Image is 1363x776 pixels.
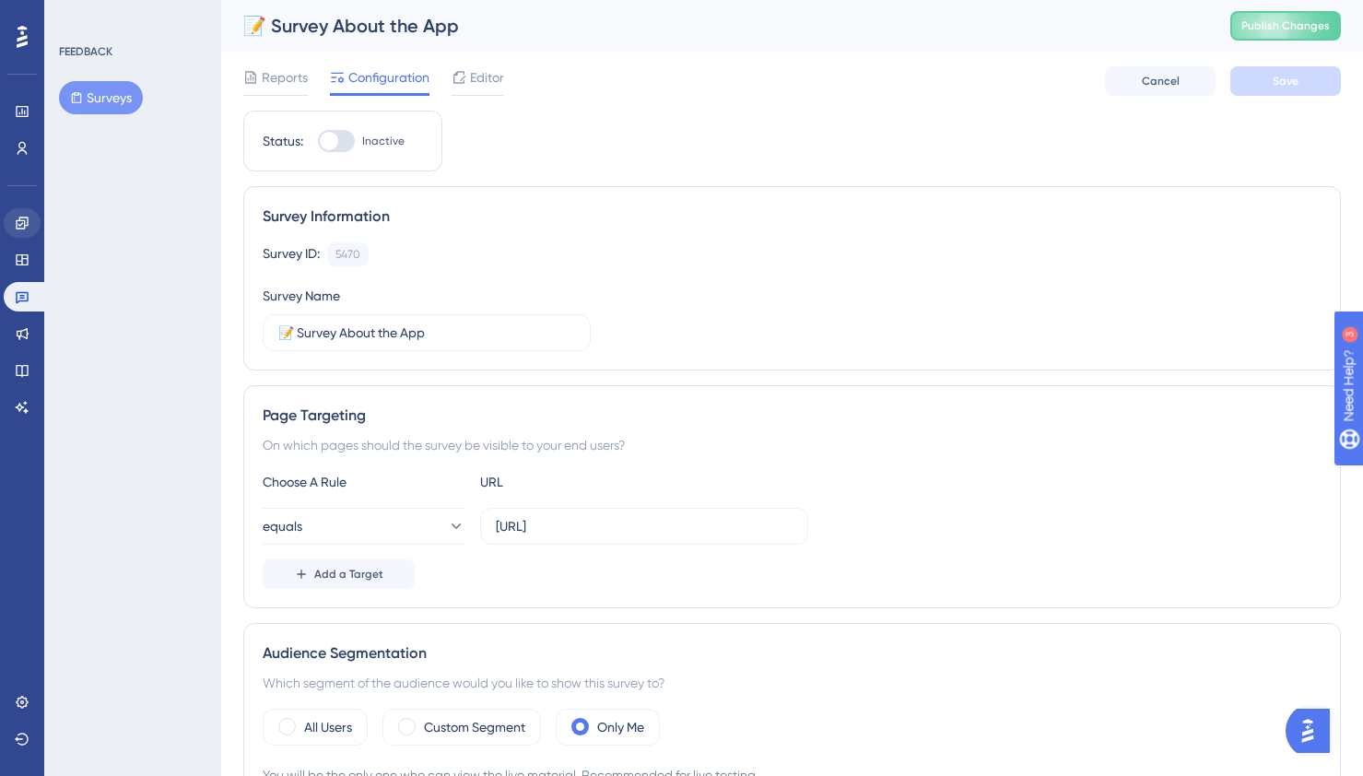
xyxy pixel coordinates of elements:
div: Status: [263,130,303,152]
div: Survey Information [263,206,1322,228]
div: Audience Segmentation [263,642,1322,664]
button: Surveys [59,81,143,114]
button: Cancel [1105,66,1216,96]
input: yourwebsite.com/path [496,516,793,536]
label: All Users [304,716,352,738]
div: Survey Name [263,285,340,307]
div: Page Targeting [263,405,1322,427]
button: Add a Target [263,559,415,589]
span: Reports [262,66,308,88]
span: Need Help? [43,5,115,27]
div: FEEDBACK [59,44,112,59]
label: Only Me [597,716,644,738]
iframe: UserGuiding AI Assistant Launcher [1286,703,1341,758]
span: Editor [470,66,504,88]
span: Save [1273,74,1298,88]
div: Which segment of the audience would you like to show this survey to? [263,672,1322,694]
button: equals [263,508,465,545]
button: Save [1230,66,1341,96]
div: 📝 Survey About the App [243,13,1184,39]
span: Inactive [362,134,405,148]
span: equals [263,515,302,537]
span: Cancel [1142,74,1180,88]
div: 5470 [335,247,360,262]
input: Type your Survey name [278,323,575,343]
label: Custom Segment [424,716,525,738]
div: Survey ID: [263,242,320,266]
span: Add a Target [314,567,383,582]
span: Publish Changes [1241,18,1330,33]
div: URL [480,471,683,493]
span: Configuration [348,66,429,88]
div: Choose A Rule [263,471,465,493]
div: 3 [128,9,134,24]
div: On which pages should the survey be visible to your end users? [263,434,1322,456]
button: Publish Changes [1230,11,1341,41]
